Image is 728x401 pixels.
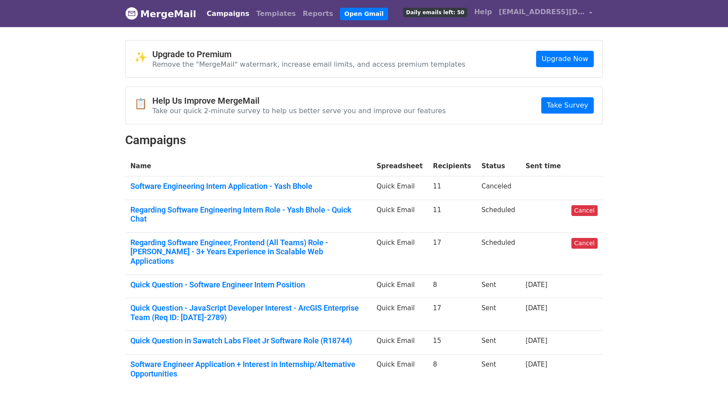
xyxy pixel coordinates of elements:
a: Campaigns [203,5,253,22]
span: ✨ [134,51,152,64]
a: [EMAIL_ADDRESS][DOMAIN_NAME] [495,3,596,24]
th: Sent time [520,156,566,176]
a: Software Engineer Application + Interest in Internship/Alternative Opportunities [130,360,366,378]
a: Open Gmail [340,8,388,20]
td: Quick Email [371,331,428,355]
td: Scheduled [476,232,520,275]
td: Quick Email [371,298,428,331]
th: Status [476,156,520,176]
td: Quick Email [371,232,428,275]
a: Daily emails left: 50 [400,3,471,21]
a: Software Engineering Intern Application - Yash Bhole [130,182,366,191]
td: 17 [428,298,476,331]
img: MergeMail logo [125,7,138,20]
a: Templates [253,5,299,22]
h2: Campaigns [125,133,603,148]
a: Reports [299,5,337,22]
a: MergeMail [125,5,196,23]
span: 📋 [134,98,152,110]
td: 8 [428,355,476,387]
td: Scheduled [476,200,520,232]
td: 17 [428,232,476,275]
td: Quick Email [371,355,428,387]
td: Quick Email [371,176,428,200]
td: 11 [428,176,476,200]
a: [DATE] [525,361,547,368]
td: 15 [428,331,476,355]
span: [EMAIL_ADDRESS][DOMAIN_NAME] [499,7,585,17]
a: [DATE] [525,281,547,289]
span: Daily emails left: 50 [403,8,467,17]
a: Take Survey [541,97,594,114]
td: Canceled [476,176,520,200]
iframe: Chat Widget [685,360,728,401]
td: Sent [476,355,520,387]
td: Quick Email [371,275,428,298]
th: Name [125,156,371,176]
td: 11 [428,200,476,232]
a: Regarding Software Engineer, Frontend (All Teams) Role - [PERSON_NAME] - 3+ Years Experience in S... [130,238,366,266]
h4: Help Us Improve MergeMail [152,96,446,106]
td: Quick Email [371,200,428,232]
a: Quick Question - Software Engineer Intern Position [130,280,366,290]
a: Help [471,3,495,21]
td: Sent [476,331,520,355]
td: Sent [476,298,520,331]
a: Cancel [571,238,598,249]
td: Sent [476,275,520,298]
a: Cancel [571,205,598,216]
th: Recipients [428,156,476,176]
a: [DATE] [525,337,547,345]
a: Quick Question - JavaScript Developer Interest - ArcGIS Enterprise Team (Req ID: [DATE]-2789) [130,303,366,322]
a: Upgrade Now [536,51,594,67]
a: Quick Question in Sawatch Labs Fleet Jr Software Role (R18744) [130,336,366,345]
td: 8 [428,275,476,298]
h4: Upgrade to Premium [152,49,466,59]
a: Regarding Software Engineering Intern Role - Yash Bhole - Quick Chat [130,205,366,224]
p: Remove the "MergeMail" watermark, increase email limits, and access premium templates [152,60,466,69]
th: Spreadsheet [371,156,428,176]
p: Take our quick 2-minute survey to help us better serve you and improve our features [152,106,446,115]
a: [DATE] [525,304,547,312]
